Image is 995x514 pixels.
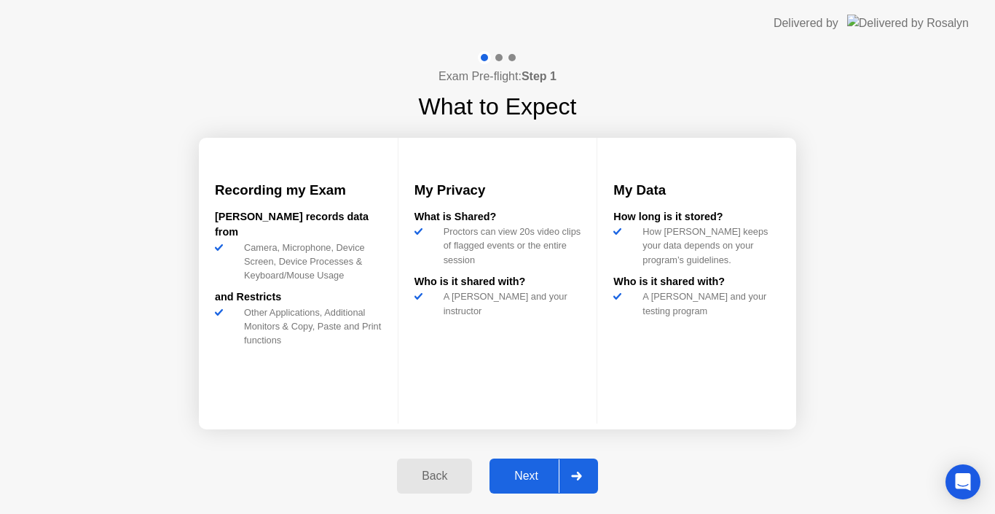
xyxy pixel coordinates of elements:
button: Next [489,459,598,494]
div: What is Shared? [414,209,581,225]
h3: My Data [613,180,780,200]
div: [PERSON_NAME] records data from [215,209,382,241]
button: Back [397,459,472,494]
div: Who is it shared with? [414,274,581,290]
h1: What to Expect [419,89,577,124]
h3: My Privacy [414,180,581,200]
div: How [PERSON_NAME] keeps your data depends on your program’s guidelines. [637,225,780,267]
div: Proctors can view 20s video clips of flagged events or the entire session [438,225,581,267]
h4: Exam Pre-flight: [438,68,557,85]
div: A [PERSON_NAME] and your instructor [438,289,581,317]
div: Delivered by [774,15,838,32]
div: and Restricts [215,289,382,305]
div: How long is it stored? [613,209,780,225]
div: A [PERSON_NAME] and your testing program [637,289,780,317]
div: Back [401,470,468,483]
b: Step 1 [522,70,557,82]
img: Delivered by Rosalyn [847,15,969,31]
div: Camera, Microphone, Device Screen, Device Processes & Keyboard/Mouse Usage [238,241,382,283]
h3: Recording my Exam [215,180,382,200]
div: Who is it shared with? [613,274,780,290]
div: Open Intercom Messenger [945,464,980,499]
div: Other Applications, Additional Monitors & Copy, Paste and Print functions [238,305,382,348]
div: Next [494,470,559,483]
